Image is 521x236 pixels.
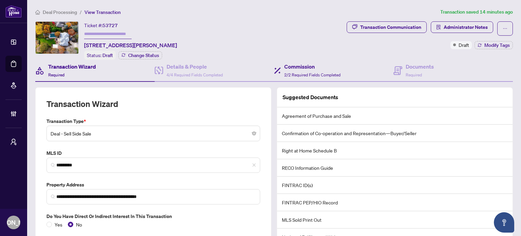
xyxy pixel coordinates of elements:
span: Administrator Notes [444,22,488,33]
li: Agreement of Purchase and Sale [277,107,513,125]
li: / [80,8,82,16]
span: [STREET_ADDRESS][PERSON_NAME] [84,41,177,49]
span: Draft [459,41,469,49]
li: RECO Information Guide [277,159,513,177]
span: Change Status [128,53,159,58]
button: Open asap [494,212,514,233]
span: Required [406,72,422,77]
img: logo [5,5,22,18]
span: user-switch [10,139,17,145]
span: solution [436,25,441,30]
div: Transaction Communication [360,22,421,33]
li: MLS Sold Print Out [277,211,513,229]
li: FINTRAC PEP/HIO Record [277,194,513,211]
h4: Commission [284,62,341,71]
span: 2/2 Required Fields Completed [284,72,341,77]
span: View Transaction [84,9,121,15]
button: Transaction Communication [347,21,427,33]
h4: Documents [406,62,434,71]
span: Deal Processing [43,9,77,15]
span: Deal - Sell Side Sale [51,127,256,140]
button: Administrator Notes [431,21,493,33]
span: Required [48,72,64,77]
h2: Transaction Wizard [46,98,118,109]
h4: Details & People [167,62,223,71]
article: Transaction saved 14 minutes ago [440,8,513,16]
li: Confirmation of Co-operation and Representation—Buyer/Seller [277,125,513,142]
span: Yes [52,221,65,228]
span: home [35,10,40,15]
h4: Transaction Wizard [48,62,96,71]
li: Right at Home Schedule B [277,142,513,159]
li: FINTRAC ID(s) [277,177,513,194]
img: search_icon [51,163,55,167]
div: Status: [84,51,116,60]
button: Change Status [118,51,162,59]
article: Suggested Documents [283,93,338,102]
span: close [252,163,256,167]
img: search_icon [51,195,55,199]
span: Draft [102,52,113,58]
div: Ticket #: [84,21,118,29]
span: ellipsis [503,26,507,31]
label: Transaction Type [46,117,260,125]
span: Modify Tags [484,43,510,48]
label: Property Address [46,181,260,188]
span: 53727 [102,22,118,29]
button: Modify Tags [475,41,513,49]
img: IMG-X12161915_1.jpg [36,22,78,54]
span: close-circle [252,131,256,135]
label: Do you have direct or indirect interest in this transaction [46,213,260,220]
span: No [73,221,85,228]
span: 4/4 Required Fields Completed [167,72,223,77]
label: MLS ID [46,149,260,157]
